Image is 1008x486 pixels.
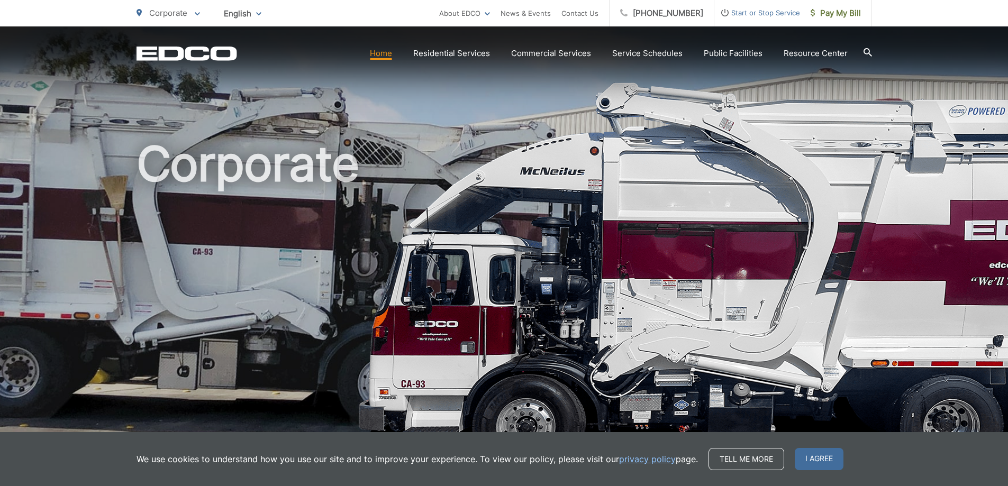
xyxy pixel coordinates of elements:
[137,137,872,472] h1: Corporate
[811,7,861,20] span: Pay My Bill
[149,8,187,18] span: Corporate
[137,46,237,61] a: EDCD logo. Return to the homepage.
[413,47,490,60] a: Residential Services
[709,448,784,470] a: Tell me more
[511,47,591,60] a: Commercial Services
[619,453,676,465] a: privacy policy
[561,7,598,20] a: Contact Us
[370,47,392,60] a: Home
[137,453,698,465] p: We use cookies to understand how you use our site and to improve your experience. To view our pol...
[795,448,843,470] span: I agree
[612,47,683,60] a: Service Schedules
[784,47,848,60] a: Resource Center
[704,47,762,60] a: Public Facilities
[216,4,269,23] span: English
[439,7,490,20] a: About EDCO
[501,7,551,20] a: News & Events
